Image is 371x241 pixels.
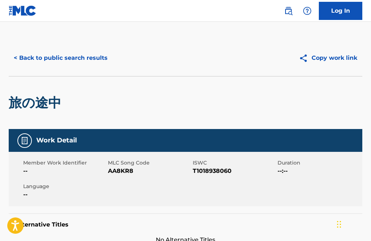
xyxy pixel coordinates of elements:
a: Log In [319,2,362,20]
span: --:-- [278,167,360,175]
span: MLC Song Code [108,159,191,167]
span: ISWC [193,159,276,167]
span: T1018938060 [193,167,276,175]
iframe: Chat Widget [335,206,371,241]
span: Member Work Identifier [23,159,106,167]
button: < Back to public search results [9,49,113,67]
img: search [284,7,293,15]
a: Public Search [281,4,296,18]
h2: 旅の途中 [9,95,65,111]
div: Help [300,4,314,18]
img: Work Detail [20,136,29,145]
button: Copy work link [294,49,362,67]
img: Copy work link [299,54,312,63]
span: -- [23,167,106,175]
h5: Work Detail [36,136,77,145]
span: Language [23,183,106,190]
img: MLC Logo [9,5,37,16]
div: Drag [337,213,341,235]
span: Duration [278,159,360,167]
h5: Alternative Titles [16,221,355,228]
span: -- [23,190,106,199]
img: help [303,7,312,15]
span: AA8KR8 [108,167,191,175]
